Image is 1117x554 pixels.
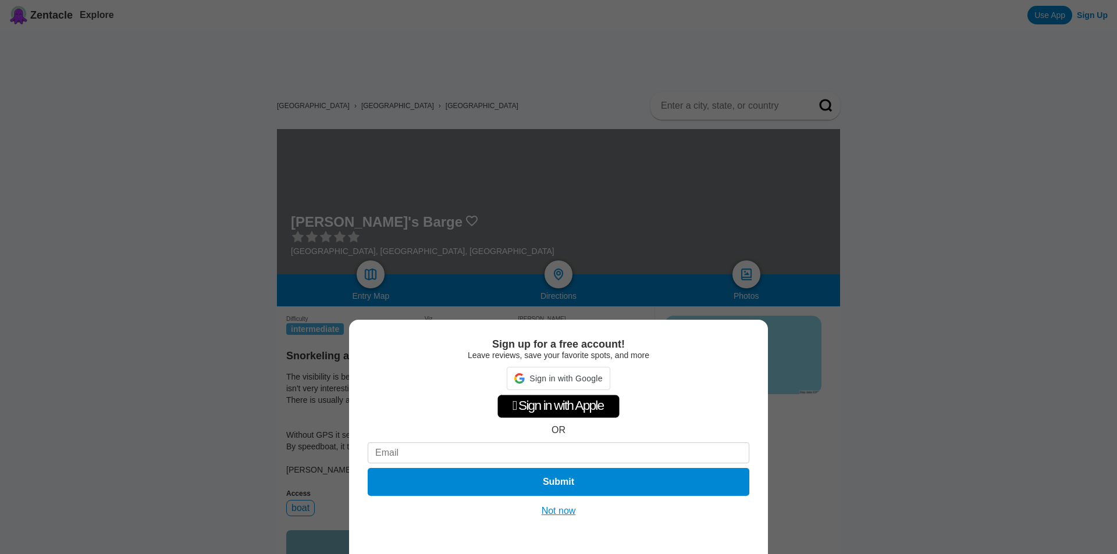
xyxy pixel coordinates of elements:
[368,351,749,360] div: Leave reviews, save your favorite spots, and more
[368,442,749,463] input: Email
[368,338,749,351] div: Sign up for a free account!
[552,425,565,435] div: OR
[529,374,602,383] span: Sign in with Google
[507,367,610,390] div: Sign in with Google
[368,468,749,496] button: Submit
[497,395,620,418] div: Sign in with Apple
[538,505,579,517] button: Not now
